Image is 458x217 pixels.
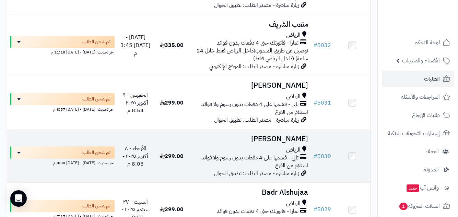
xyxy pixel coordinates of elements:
[412,110,440,120] span: طلبات الإرجاع
[214,116,299,124] span: زيارة مباشرة - مصدر الطلب: تطبيق الجوال
[382,107,454,123] a: طلبات الإرجاع
[314,205,317,214] span: #
[197,47,308,63] span: توصيل عن طريق المندوب(داخل الرياض فقط خلال 24 ساعة) (داخل الرياض فقط)
[160,41,184,49] span: 335.00
[314,152,331,160] a: #5030
[160,205,184,214] span: 299.00
[406,183,439,193] span: وآتس آب
[82,203,110,209] span: تم شحن الطلب
[10,48,115,55] div: اخر تحديث: [DATE] - [DATE] 11:18 م
[122,91,148,115] span: الخميس - ٩ أكتوبر ٢٠٢٥ - 8:54 م
[286,146,301,154] span: الرياض
[382,198,454,214] a: السلات المتروكة1
[382,125,454,142] a: إشعارات التحويلات البنكية
[401,92,440,102] span: المراجعات والأسئلة
[193,21,308,28] h3: متعب الشريف
[424,74,440,84] span: الطلبات
[382,180,454,196] a: وآتس آبجديد
[402,56,440,65] span: الأقسام والمنتجات
[399,203,408,210] span: 1
[120,33,150,57] span: [DATE] - [DATE] 3:45 م
[382,161,454,178] a: المدونة
[424,165,439,174] span: المدونة
[275,161,308,170] span: استلام من الفرع
[382,89,454,105] a: المراجعات والأسئلة
[286,31,301,39] span: الرياض
[160,152,184,160] span: 299.00
[425,147,439,156] span: العملاء
[82,149,110,156] span: تم شحن الطلب
[201,154,298,162] span: تابي - قسّمها على 4 دفعات بدون رسوم ولا فوائد
[214,1,299,9] span: زيارة مباشرة - مصدر الطلب: تطبيق الجوال
[314,99,317,107] span: #
[193,189,308,196] h3: Badr Alshujaa
[382,143,454,160] a: العملاء
[382,71,454,87] a: الطلبات
[286,93,301,100] span: الرياض
[286,200,301,207] span: الرياض
[411,16,451,31] img: logo-2.png
[209,62,299,71] span: زيارة مباشرة - مصدر الطلب: الموقع الإلكتروني
[160,99,184,107] span: 299.00
[82,96,110,103] span: تم شحن الطلب
[217,39,298,47] span: تمارا - فاتورتك حتى 4 دفعات بدون فوائد
[399,201,440,211] span: السلات المتروكة
[82,38,110,45] span: تم شحن الطلب
[407,184,419,192] span: جديد
[193,82,308,89] h3: [PERSON_NAME]
[193,135,308,143] h3: [PERSON_NAME]
[217,207,298,215] span: تمارا - فاتورتك حتى 4 دفعات بدون فوائد
[314,41,317,49] span: #
[10,159,115,166] div: اخر تحديث: [DATE] - [DATE] 8:08 م
[201,100,298,108] span: تابي - قسّمها على 4 دفعات بدون رسوم ولا فوائد
[314,205,331,214] a: #5029
[275,108,308,116] span: استلام من الفرع
[414,38,440,47] span: لوحة التحكم
[122,144,148,168] span: الأربعاء - ٨ أكتوبر ٢٠٢٥ - 8:08 م
[382,34,454,51] a: لوحة التحكم
[214,169,299,178] span: زيارة مباشرة - مصدر الطلب: تطبيق الجوال
[10,190,27,207] div: Open Intercom Messenger
[314,99,331,107] a: #5031
[314,41,331,49] a: #5032
[10,105,115,112] div: اخر تحديث: [DATE] - [DATE] 8:57 م
[314,152,317,160] span: #
[388,129,440,138] span: إشعارات التحويلات البنكية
